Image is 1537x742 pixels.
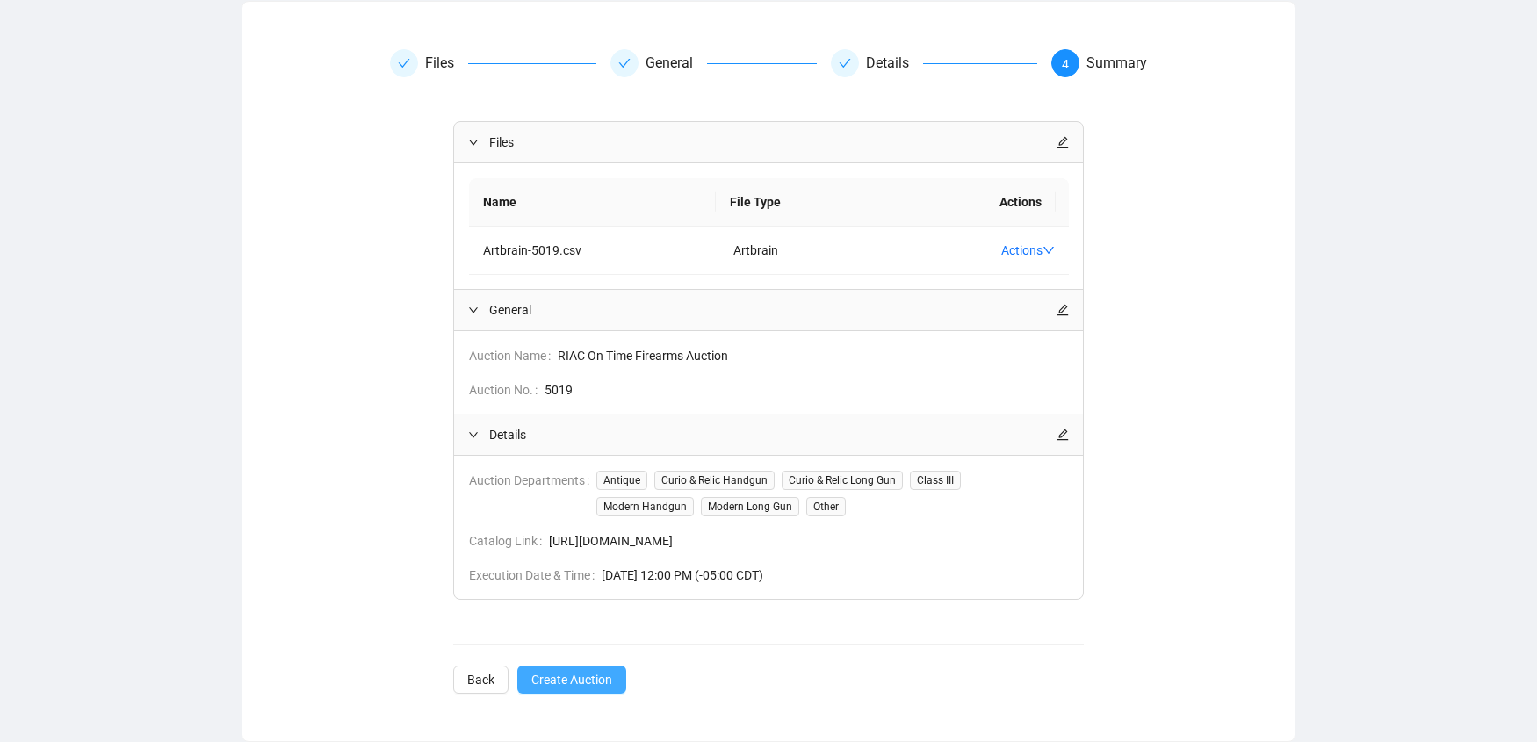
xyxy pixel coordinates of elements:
span: expanded [468,305,479,315]
div: Filesedit [454,122,1084,162]
span: check [398,57,410,69]
th: Name [469,178,717,227]
button: Back [453,666,509,694]
span: Modern Handgun [596,497,694,516]
div: Files [390,49,596,77]
span: Create Auction [531,670,612,689]
span: Auction Name [469,346,558,365]
span: RIAC On Time Firearms Auction [558,346,1070,365]
button: Create Auction [517,666,626,694]
span: 5019 [545,380,1070,400]
span: check [618,57,631,69]
th: File Type [716,178,963,227]
div: Files [425,49,468,77]
div: General [610,49,817,77]
div: Generaledit [454,290,1084,330]
span: Antique [596,471,647,490]
span: Curio & Relic Long Gun [782,471,903,490]
a: Actions [1001,243,1055,257]
div: Summary [1086,49,1147,77]
span: edit [1057,429,1069,441]
div: Detailsedit [454,414,1084,455]
span: check [839,57,851,69]
td: Artbrain-5019.csv [469,227,720,275]
span: Catalog Link [469,531,549,551]
span: expanded [468,137,479,148]
span: General [489,300,1057,320]
span: Artbrain [733,243,778,257]
span: down [1043,244,1055,256]
span: Files [489,133,1057,152]
span: [DATE] 12:00 PM (-05:00 CDT) [602,566,1070,585]
span: Other [806,497,846,516]
span: edit [1057,136,1069,148]
div: Details [831,49,1037,77]
span: Execution Date & Time [469,566,602,585]
div: Details [866,49,923,77]
span: Modern Long Gun [701,497,799,516]
span: edit [1057,304,1069,316]
span: [URL][DOMAIN_NAME] [549,531,1070,551]
div: General [646,49,707,77]
span: Curio & Relic Handgun [654,471,775,490]
div: 4Summary [1051,49,1147,77]
span: Auction Departments [469,471,596,516]
span: Auction No. [469,380,545,400]
span: Details [489,425,1057,444]
span: Class III [910,471,961,490]
span: Back [467,670,494,689]
span: expanded [468,429,479,440]
th: Actions [963,178,1057,227]
span: 4 [1062,57,1069,71]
